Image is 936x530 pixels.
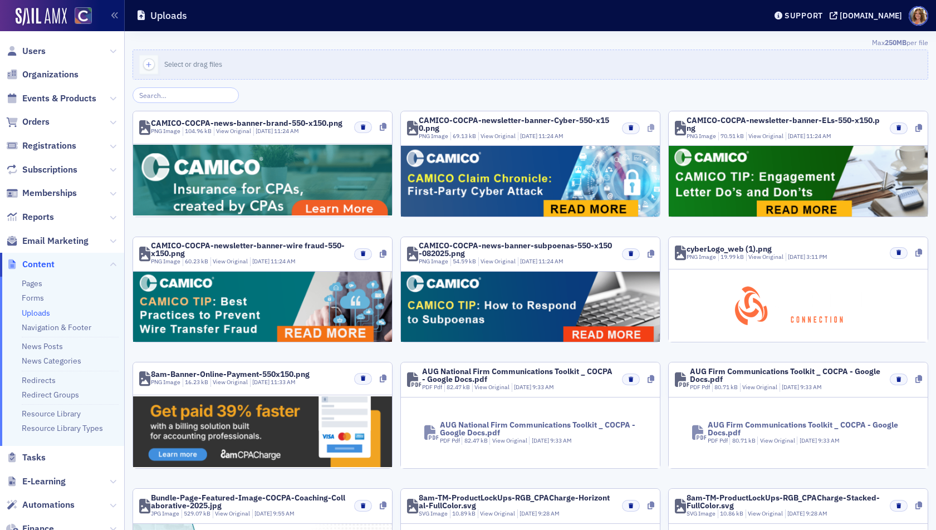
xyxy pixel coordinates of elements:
[687,494,882,509] div: 8am-TM-ProductLockUps-RGB_CPACharge-Stacked-FullColor.svg
[909,6,928,26] span: Profile
[712,383,738,392] div: 80.71 kB
[818,436,840,444] span: 9:33 AM
[22,140,76,152] span: Registrations
[22,356,81,366] a: News Categories
[67,7,92,26] a: View Homepage
[6,164,77,176] a: Subscriptions
[520,257,538,265] span: [DATE]
[22,187,77,199] span: Memberships
[538,509,560,517] span: 9:28 AM
[806,253,827,261] span: 3:11 PM
[687,253,716,262] div: PNG Image
[22,390,79,400] a: Redirect Groups
[254,509,273,517] span: [DATE]
[419,494,614,509] div: 8am-TM-ProductLockUps-RGB_CPACharge-Horizontal-FullColor.svg
[6,116,50,128] a: Orders
[788,253,806,261] span: [DATE]
[450,257,477,266] div: 54.59 kB
[22,423,103,433] a: Resource Library Types
[22,375,56,385] a: Redirects
[22,293,44,303] a: Forms
[708,436,728,445] div: PDF Pdf
[22,211,54,223] span: Reports
[450,132,477,141] div: 69.13 kB
[182,509,211,518] div: 529.07 kB
[840,11,902,21] div: [DOMAIN_NAME]
[742,383,777,391] a: View Original
[252,257,271,265] span: [DATE]
[151,242,346,257] div: CAMICO-COCPA-newsletter-banner-wire fraud-550-x150.png
[419,257,448,266] div: PNG Image
[22,409,81,419] a: Resource Library
[690,383,710,392] div: PDF Pdf
[151,509,179,518] div: JPG Image
[22,164,77,176] span: Subscriptions
[22,116,50,128] span: Orders
[22,452,46,464] span: Tasks
[22,322,91,332] a: Navigation & Footer
[6,452,46,464] a: Tasks
[271,257,296,265] span: 11:24 AM
[151,494,346,509] div: Bundle-Page-Featured-Image-COCPA-Coaching-Collaborative-2025.jpg
[151,119,342,127] div: CAMICO-COCPA-news-banner-brand-550-x150.png
[213,378,248,386] a: View Original
[6,140,76,152] a: Registrations
[6,68,79,81] a: Organizations
[800,383,822,391] span: 9:33 AM
[151,378,180,387] div: PNG Image
[787,509,806,517] span: [DATE]
[748,253,783,261] a: View Original
[550,436,572,444] span: 9:33 AM
[806,132,831,140] span: 11:24 AM
[183,257,209,266] div: 60.23 kB
[22,499,75,511] span: Automations
[150,9,187,22] h1: Uploads
[133,87,239,103] input: Search…
[444,383,471,392] div: 82.47 kB
[708,421,904,436] div: AUG Firm Communications Toolkit _ COCPA - Google Docs.pdf
[748,509,783,517] a: View Original
[532,436,550,444] span: [DATE]
[481,132,516,140] a: View Original
[806,509,827,517] span: 9:28 AM
[22,308,50,318] a: Uploads
[22,68,79,81] span: Organizations
[216,127,251,135] a: View Original
[492,436,527,444] a: View Original
[532,383,554,391] span: 9:33 AM
[273,509,295,517] span: 9:55 AM
[151,370,310,378] div: 8am-Banner-Online-Payment-550x150.png
[760,436,795,444] a: View Original
[133,50,928,80] button: Select or drag files
[419,509,448,518] div: SVG Image
[687,132,716,141] div: PNG Image
[151,257,180,266] div: PNG Image
[687,245,772,253] div: cyberLogo_web (1).png
[800,436,818,444] span: [DATE]
[419,132,448,141] div: PNG Image
[183,127,212,136] div: 104.96 kB
[462,436,488,445] div: 82.47 kB
[164,60,222,68] span: Select or drag files
[419,116,614,132] div: CAMICO-COCPA-newsletter-banner-Cyber-550-x150.png
[422,367,614,383] div: AUG National Firm Communications Toolkit _ COCPA - Google Docs.pdf
[271,378,296,386] span: 11:33 AM
[440,421,636,436] div: AUG National Firm Communications Toolkit _ COCPA - Google Docs.pdf
[6,211,54,223] a: Reports
[22,258,55,271] span: Content
[6,235,89,247] a: Email Marketing
[830,12,906,19] button: [DOMAIN_NAME]
[6,475,66,488] a: E-Learning
[450,509,476,518] div: 10.89 kB
[215,509,250,517] a: View Original
[6,499,75,511] a: Automations
[6,258,55,271] a: Content
[520,509,538,517] span: [DATE]
[6,92,96,105] a: Events & Products
[885,38,906,47] span: 250MB
[718,253,744,262] div: 19.99 kB
[22,45,46,57] span: Users
[16,8,67,26] img: SailAMX
[256,127,274,135] span: [DATE]
[75,7,92,24] img: SailAMX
